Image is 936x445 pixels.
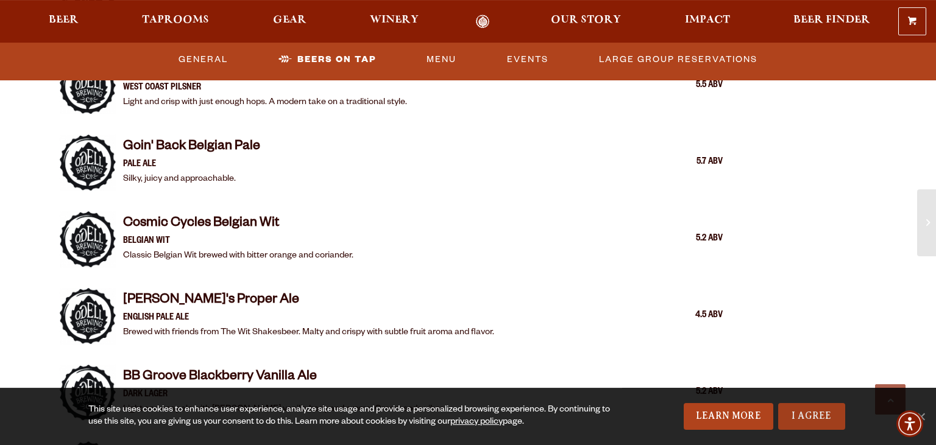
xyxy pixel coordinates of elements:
[174,46,233,74] a: General
[896,410,923,437] div: Accessibility Menu
[60,58,116,114] img: Item Thumbnail
[123,292,494,311] h4: [PERSON_NAME]'s Proper Ale
[370,15,419,25] span: Winery
[273,15,307,25] span: Gear
[60,135,116,191] img: Item Thumbnail
[684,403,773,430] a: Learn More
[123,368,446,388] h4: BB Groove Blackberry Vanilla Ale
[274,46,381,74] a: Beers On Tap
[459,15,505,29] a: Odell Home
[142,15,209,25] span: Taprooms
[362,15,427,29] a: Winery
[875,384,906,415] a: Scroll to top
[60,211,116,267] img: Item Thumbnail
[123,215,353,234] h4: Cosmic Cycles Belgian Wit
[123,249,353,264] p: Classic Belgian Wit brewed with bitter orange and coriander.
[785,15,878,29] a: Beer Finder
[60,288,116,344] img: Item Thumbnail
[594,46,762,74] a: Large Group Reservations
[123,234,353,249] p: Belgian Wit
[502,46,553,74] a: Events
[265,15,314,29] a: Gear
[41,15,87,29] a: Beer
[123,81,407,96] p: West Coast Pilsner
[134,15,217,29] a: Taprooms
[123,311,494,326] p: English Pale Ale
[793,15,870,25] span: Beer Finder
[662,78,723,94] div: 5.5 ABV
[88,404,614,429] div: This site uses cookies to enhance user experience, analyze site usage and provide a personalized ...
[662,231,723,247] div: 5.2 ABV
[685,15,730,25] span: Impact
[123,326,494,340] p: Brewed with friends from The Wit Shakesbeer. Malty and crispy with subtle fruit aroma and flavor.
[123,158,260,172] p: Pale Ale
[123,138,260,158] h4: Goin' Back Belgian Pale
[662,155,723,170] div: 5.7 ABV
[662,385,723,401] div: 5.2 ABV
[123,96,407,110] p: Light and crisp with just enough hops. A modern take on a traditional style.
[60,365,116,421] img: Item Thumbnail
[543,15,629,29] a: Our Story
[778,403,845,430] a: I Agree
[677,15,738,29] a: Impact
[422,46,461,74] a: Menu
[551,15,621,25] span: Our Story
[49,15,79,25] span: Beer
[450,418,503,427] a: privacy policy
[662,308,723,324] div: 4.5 ABV
[123,172,260,187] p: Silky, juicy and approachable.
